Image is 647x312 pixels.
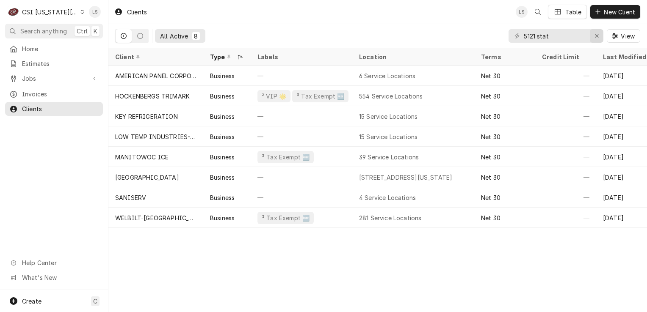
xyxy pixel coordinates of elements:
div: 8 [194,32,199,41]
div: Net 30 [481,173,500,182]
div: Labels [257,52,346,61]
div: Credit Limit [542,52,588,61]
div: Client [115,52,195,61]
div: Net 30 [481,213,500,222]
div: Business [210,153,235,161]
div: — [535,86,596,106]
div: 39 Service Locations [359,153,419,161]
div: LOW TEMP INDUSTRIES-LTI [115,132,196,141]
div: KEY REFRIGERATION [115,112,178,121]
div: 15 Service Locations [359,132,418,141]
button: Open search [531,5,545,19]
div: — [251,167,352,187]
div: Business [210,173,235,182]
span: K [94,27,97,36]
div: 6 Service Locations [359,71,415,80]
div: Type [210,52,235,61]
span: New Client [602,8,637,16]
div: Business [210,112,235,121]
div: — [535,147,596,167]
div: — [535,106,596,126]
div: — [535,187,596,208]
div: Table [565,8,582,16]
a: Go to Jobs [5,71,103,85]
div: CSI [US_STATE][GEOGRAPHIC_DATA] [22,8,78,16]
span: Clients [22,104,99,113]
div: [STREET_ADDRESS][US_STATE] [359,173,452,182]
div: Business [210,71,235,80]
button: View [607,29,640,43]
span: What's New [22,273,98,282]
span: Search anything [20,27,67,36]
div: Business [210,92,235,101]
span: Help Center [22,258,98,267]
div: LS [89,6,101,18]
div: 15 Service Locations [359,112,418,121]
a: Estimates [5,57,103,71]
input: Keyword search [524,29,587,43]
span: Estimates [22,59,99,68]
div: Business [210,213,235,222]
a: Go to What's New [5,271,103,285]
div: Net 30 [481,112,500,121]
div: — [251,187,352,208]
div: Net 30 [481,92,500,101]
div: C [8,6,19,18]
span: C [93,297,97,306]
div: — [535,126,596,147]
div: Net 30 [481,153,500,161]
div: — [251,106,352,126]
a: Invoices [5,87,103,101]
span: Create [22,298,41,305]
div: [GEOGRAPHIC_DATA] [115,173,179,182]
div: ² VIP 🌟 [261,92,287,101]
div: HOCKENBERGS TRIMARK [115,92,190,101]
div: ³ Tax Exempt 🆓 [261,213,310,222]
div: SANISERV [115,193,146,202]
div: ³ Tax Exempt 🆓 [296,92,345,101]
a: Go to Help Center [5,256,103,270]
div: — [251,126,352,147]
span: View [619,32,636,41]
div: 4 Service Locations [359,193,416,202]
div: Net 30 [481,132,500,141]
div: — [535,167,596,187]
div: Net 30 [481,193,500,202]
div: CSI Kansas City's Avatar [8,6,19,18]
span: Home [22,44,99,53]
button: Search anythingCtrlK [5,24,103,38]
div: — [251,66,352,86]
div: AMERICAN PANEL CORPORATION [115,71,196,80]
div: All Active [160,32,188,41]
div: — [535,208,596,228]
button: Erase input [590,29,603,43]
a: Home [5,42,103,56]
div: 281 Service Locations [359,213,421,222]
div: 554 Service Locations [359,92,423,101]
div: MANITOWOC ICE [115,153,169,161]
span: Ctrl [77,27,88,36]
div: Terms [481,52,527,61]
span: Jobs [22,74,86,83]
a: Clients [5,102,103,116]
button: New Client [590,5,640,19]
div: Business [210,193,235,202]
div: WELBILT-[GEOGRAPHIC_DATA] [115,213,196,222]
div: — [535,66,596,86]
span: Invoices [22,90,99,99]
div: LS [516,6,528,18]
div: Location [359,52,467,61]
div: Lindsay Stover's Avatar [516,6,528,18]
div: Net 30 [481,71,500,80]
div: Lindsay Stover's Avatar [89,6,101,18]
div: ³ Tax Exempt 🆓 [261,153,310,161]
div: Business [210,132,235,141]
